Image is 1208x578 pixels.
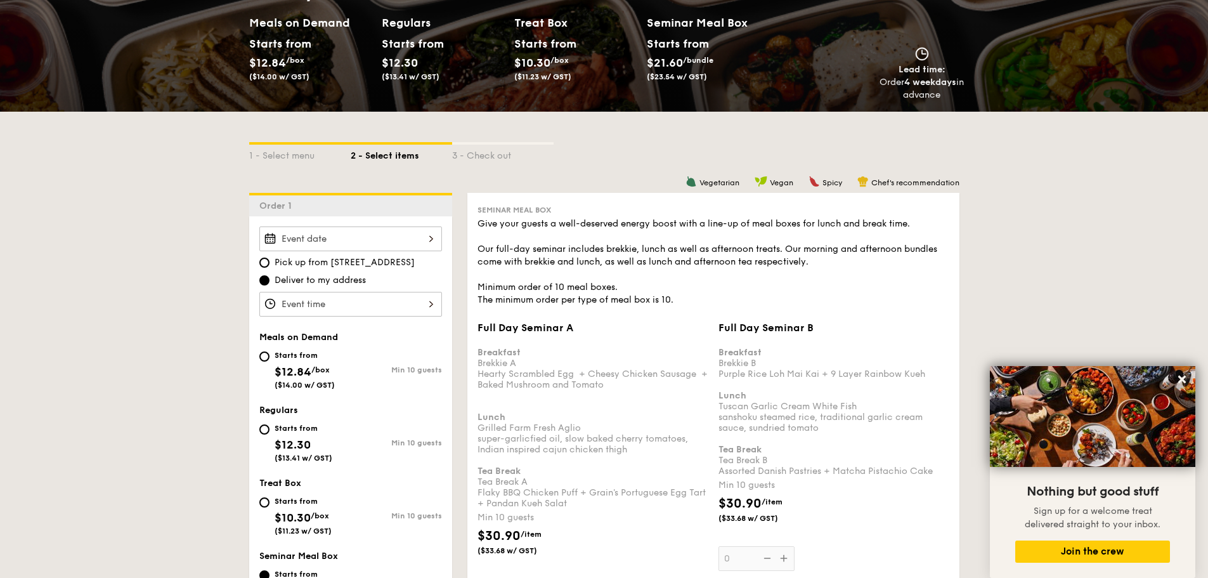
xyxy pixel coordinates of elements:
button: Close [1172,369,1192,390]
input: Starts from$12.84/box($14.00 w/ GST)Min 10 guests [259,351,270,362]
h2: Regulars [382,14,504,32]
span: $10.30 [275,511,311,525]
span: Order 1 [259,200,297,211]
div: 1 - Select menu [249,145,351,162]
div: Brekkie B Purple Rice Loh Mai Kai + 9 Layer Rainbow Kueh Tuscan Garlic Cream White Fish sanshoku ... [718,336,949,476]
div: Min 10 guests [351,438,442,447]
span: ($13.41 w/ GST) [275,454,332,463]
span: Pick up from [STREET_ADDRESS] [275,256,415,269]
span: /box [286,56,304,65]
input: Event date [259,227,442,251]
span: ($13.41 w/ GST) [382,72,439,81]
strong: 4 weekdays [904,77,956,88]
img: icon-clock.2db775ea.svg [912,47,932,61]
img: icon-vegetarian.fe4039eb.svg [685,176,697,187]
span: Full Day Seminar A [477,322,573,334]
span: /box [311,511,329,520]
h2: Meals on Demand [249,14,372,32]
div: Starts from [275,496,332,506]
span: Chef's recommendation [871,178,959,187]
b: Breakfast [718,347,762,358]
div: 3 - Check out [452,145,554,162]
img: icon-vegan.f8ff3823.svg [755,176,767,187]
span: /item [521,530,542,539]
div: Starts from [275,423,332,433]
span: Vegetarian [699,178,739,187]
span: $12.30 [275,438,311,452]
div: Min 10 guests [477,511,708,524]
div: 2 - Select items [351,145,452,162]
span: Spicy [822,178,842,187]
span: ($14.00 w/ GST) [275,381,335,390]
img: icon-spicy.37a8142b.svg [809,176,820,187]
div: Starts from [647,34,708,53]
b: Lunch [718,390,746,401]
div: Starts from [249,34,306,53]
span: Regulars [259,405,298,416]
span: Vegan [770,178,793,187]
input: Starts from$12.30($13.41 w/ GST)Min 10 guests [259,424,270,435]
span: $12.84 [275,365,311,379]
span: Full Day Seminar B [718,322,814,334]
span: Seminar Meal Box [477,206,551,214]
div: Starts from [275,350,335,360]
span: Meals on Demand [259,332,338,343]
input: Pick up from [STREET_ADDRESS] [259,258,270,268]
span: /box [550,56,569,65]
span: ($33.68 w/ GST) [718,513,805,523]
button: Join the crew [1015,541,1170,563]
img: DSC07876-Edit02-Large.jpeg [990,366,1195,467]
span: Treat Box [259,478,301,489]
span: $12.30 [382,56,418,70]
span: /bundle [683,56,713,65]
span: $10.30 [514,56,550,70]
div: Give your guests a well-deserved energy boost with a line-up of meal boxes for lunch and break ti... [477,218,949,306]
span: Deliver to my address [275,274,366,287]
div: Brekkie A Hearty Scrambled Egg + Cheesy Chicken Sausage + Baked Mushroom and Tomato Grilled Farm ... [477,336,708,509]
div: Min 10 guests [351,365,442,374]
div: Starts from [382,34,438,53]
b: Tea Break [718,444,762,455]
span: ($33.68 w/ GST) [477,546,564,556]
div: Order in advance [880,76,964,102]
span: $12.84 [249,56,286,70]
span: $21.60 [647,56,683,70]
input: Deliver to my address [259,275,270,286]
span: /item [762,497,783,506]
img: icon-chef-hat.a58ddaea.svg [857,176,869,187]
b: Lunch [477,412,505,423]
h2: Treat Box [514,14,637,32]
span: /box [311,365,330,374]
input: Event time [259,292,442,317]
div: Starts from [514,34,571,53]
span: Seminar Meal Box [259,551,338,562]
span: ($11.23 w/ GST) [514,72,571,81]
span: $30.90 [718,496,762,511]
b: Tea Break [477,466,521,476]
span: ($11.23 w/ GST) [275,527,332,535]
span: $30.90 [477,529,521,544]
span: Lead time: [899,64,945,75]
div: Min 10 guests [351,511,442,520]
span: Nothing but good stuff [1027,484,1159,499]
input: Starts from$10.30/box($11.23 w/ GST)Min 10 guests [259,497,270,508]
h2: Seminar Meal Box [647,14,779,32]
span: ($14.00 w/ GST) [249,72,309,81]
span: ($23.54 w/ GST) [647,72,707,81]
span: Sign up for a welcome treat delivered straight to your inbox. [1025,506,1160,530]
div: Min 10 guests [718,479,949,492]
b: Breakfast [477,347,521,358]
